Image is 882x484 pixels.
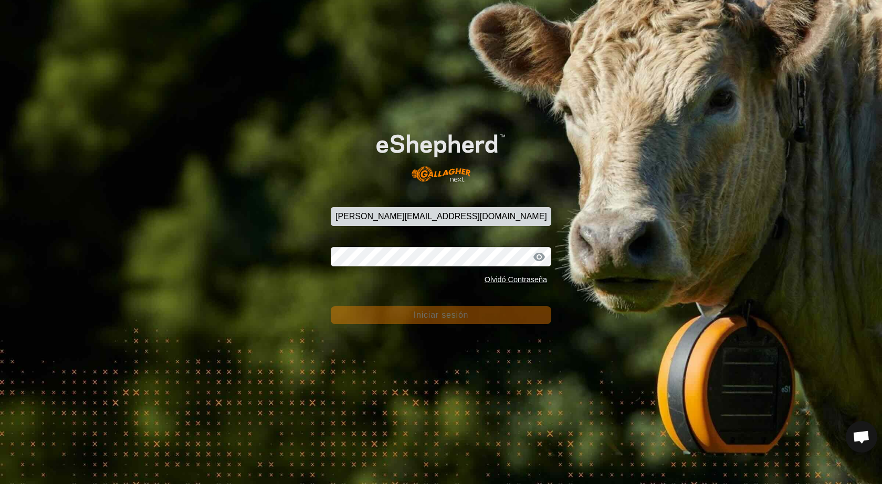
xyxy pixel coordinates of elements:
[485,275,547,284] a: Olvidó Contraseña
[331,207,551,226] input: Correo Electrónico
[353,116,529,191] img: Logotipo de eShepherd
[846,421,877,453] div: Chat abierto
[414,310,469,319] font: Iniciar sesión
[331,306,551,324] button: Iniciar sesión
